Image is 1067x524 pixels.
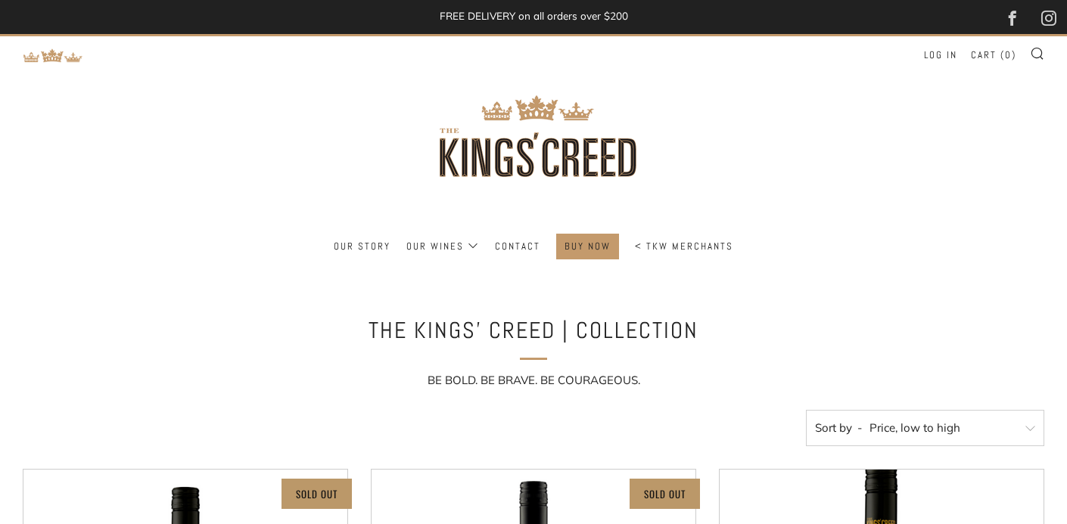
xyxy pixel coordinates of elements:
[1005,48,1012,61] span: 0
[334,234,390,259] a: Our Story
[635,234,733,259] a: < TKW Merchants
[565,234,611,259] a: BUY NOW
[924,43,957,67] a: Log in
[397,36,670,234] img: three kings wine merchants
[971,43,1016,67] a: Cart (0)
[23,47,83,61] a: Return to TKW Merchants
[306,369,761,392] div: BE BOLD. BE BRAVE. BE COURAGEOUS.
[406,234,479,259] a: Our Wines
[644,484,686,504] p: Sold Out
[296,484,338,504] p: Sold Out
[23,48,83,63] img: Return to TKW Merchants
[495,234,540,259] a: Contact
[306,310,761,351] h1: The Kings' Creed | Collection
